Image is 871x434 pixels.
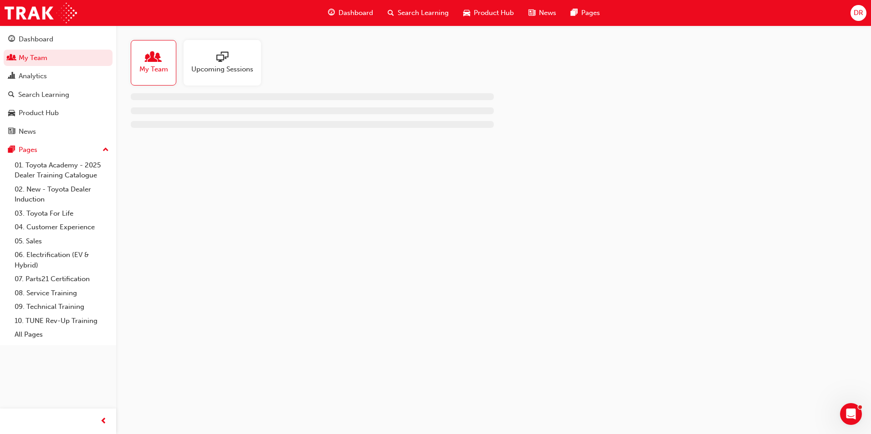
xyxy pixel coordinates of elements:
[18,90,69,100] div: Search Learning
[11,286,113,300] a: 08. Service Training
[191,64,253,75] span: Upcoming Sessions
[840,403,862,425] iframe: Intercom live chat
[4,29,113,141] button: DashboardMy TeamAnalyticsSearch LearningProduct HubNews
[388,7,394,19] span: search-icon
[4,141,113,158] button: Pages
[8,72,15,81] span: chart-icon
[11,182,113,207] a: 02. New - Toyota Dealer Induction
[11,314,113,328] a: 10. TUNE Rev-Up Training
[131,40,184,86] a: My Team
[851,5,866,21] button: DR
[4,50,113,66] a: My Team
[571,7,578,19] span: pages-icon
[100,416,107,427] span: prev-icon
[19,126,36,137] div: News
[4,86,113,103] a: Search Learning
[338,8,373,18] span: Dashboard
[11,207,113,221] a: 03. Toyota For Life
[11,272,113,286] a: 07. Parts21 Certification
[139,64,168,75] span: My Team
[456,4,521,22] a: car-iconProduct Hub
[11,248,113,272] a: 06. Electrification (EV & Hybrid)
[564,4,607,22] a: pages-iconPages
[8,128,15,136] span: news-icon
[328,7,335,19] span: guage-icon
[216,51,228,64] span: sessionType_ONLINE_URL-icon
[8,54,15,62] span: people-icon
[380,4,456,22] a: search-iconSearch Learning
[8,91,15,99] span: search-icon
[11,300,113,314] a: 09. Technical Training
[854,8,863,18] span: DR
[19,108,59,118] div: Product Hub
[4,123,113,140] a: News
[8,109,15,117] span: car-icon
[528,7,535,19] span: news-icon
[11,328,113,342] a: All Pages
[521,4,564,22] a: news-iconNews
[19,71,47,81] div: Analytics
[321,4,380,22] a: guage-iconDashboard
[8,35,15,44] span: guage-icon
[463,7,470,19] span: car-icon
[474,8,514,18] span: Product Hub
[102,144,109,156] span: up-icon
[11,234,113,248] a: 05. Sales
[539,8,556,18] span: News
[11,220,113,234] a: 04. Customer Experience
[8,146,15,154] span: pages-icon
[581,8,600,18] span: Pages
[11,158,113,182] a: 01. Toyota Academy - 2025 Dealer Training Catalogue
[19,34,53,45] div: Dashboard
[5,3,77,23] img: Trak
[398,8,449,18] span: Search Learning
[4,31,113,48] a: Dashboard
[19,145,37,155] div: Pages
[184,40,268,86] a: Upcoming Sessions
[4,105,113,121] a: Product Hub
[148,51,159,64] span: people-icon
[4,68,113,85] a: Analytics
